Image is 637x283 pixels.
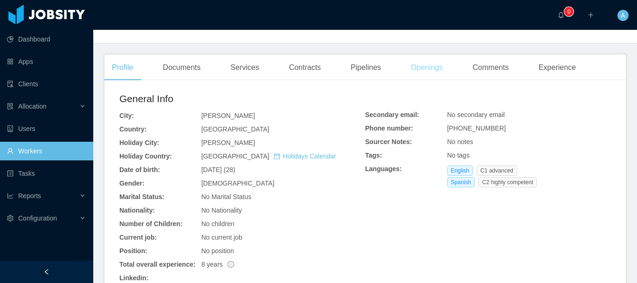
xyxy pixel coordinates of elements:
[7,142,86,160] a: icon: userWorkers
[201,125,270,133] span: [GEOGRAPHIC_DATA]
[119,261,195,268] b: Total overall experience:
[478,177,537,187] span: C2 highly competent
[282,55,328,81] div: Contracts
[201,261,234,268] span: 8 years
[531,55,583,81] div: Experience
[119,112,134,119] b: City:
[119,179,145,187] b: Gender:
[447,177,475,187] span: Spanish
[228,261,234,268] span: info-circle
[465,55,516,81] div: Comments
[201,139,255,146] span: [PERSON_NAME]
[119,220,182,228] b: Number of Children:
[7,52,86,71] a: icon: appstoreApps
[201,193,251,200] span: No Marital Status
[343,55,388,81] div: Pipelines
[447,151,611,160] div: No tags
[119,234,157,241] b: Current job:
[564,7,574,16] sup: 0
[558,12,564,18] i: icon: bell
[365,111,419,118] b: Secondary email:
[7,215,14,221] i: icon: setting
[447,166,473,176] span: English
[201,220,235,228] span: No children
[365,138,412,145] b: Sourcer Notes:
[201,247,234,255] span: No position
[18,103,47,110] span: Allocation
[403,55,450,81] div: Openings
[119,193,164,200] b: Marital Status:
[223,55,266,81] div: Services
[119,247,147,255] b: Position:
[201,179,275,187] span: [DEMOGRAPHIC_DATA]
[201,152,336,160] span: [GEOGRAPHIC_DATA]
[365,124,413,132] b: Phone number:
[119,152,172,160] b: Holiday Country:
[18,214,57,222] span: Configuration
[201,234,242,241] span: No current job
[201,166,235,173] span: [DATE] (28)
[7,119,86,138] a: icon: robotUsers
[201,207,242,214] span: No Nationality
[7,30,86,48] a: icon: pie-chartDashboard
[104,55,140,81] div: Profile
[7,103,14,110] i: icon: solution
[447,124,506,132] span: [PHONE_NUMBER]
[201,112,255,119] span: [PERSON_NAME]
[447,138,473,145] span: No notes
[621,10,625,21] span: A
[18,192,41,200] span: Reports
[447,111,505,118] span: No secondary email
[7,193,14,199] i: icon: line-chart
[155,55,208,81] div: Documents
[119,139,159,146] b: Holiday City:
[477,166,517,176] span: C1 advanced
[119,274,148,282] b: Linkedin:
[365,152,382,159] b: Tags:
[119,166,160,173] b: Date of birth:
[119,125,146,133] b: Country:
[7,164,86,183] a: icon: profileTasks
[274,153,280,159] i: icon: calendar
[274,152,336,160] a: icon: calendarHolidays Calendar
[588,12,594,18] i: icon: plus
[119,207,155,214] b: Nationality:
[119,91,365,106] h2: General Info
[7,75,86,93] a: icon: auditClients
[365,165,402,173] b: Languages:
